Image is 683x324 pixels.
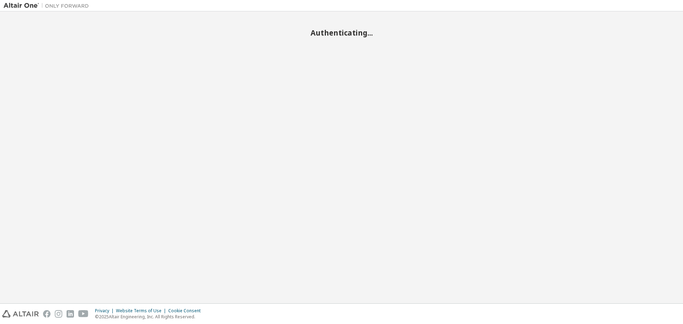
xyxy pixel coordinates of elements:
img: Altair One [4,2,92,9]
img: instagram.svg [55,310,62,318]
div: Privacy [95,308,116,314]
img: altair_logo.svg [2,310,39,318]
h2: Authenticating... [4,28,679,37]
div: Cookie Consent [168,308,205,314]
p: © 2025 Altair Engineering, Inc. All Rights Reserved. [95,314,205,320]
div: Website Terms of Use [116,308,168,314]
img: facebook.svg [43,310,51,318]
img: linkedin.svg [67,310,74,318]
img: youtube.svg [78,310,89,318]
